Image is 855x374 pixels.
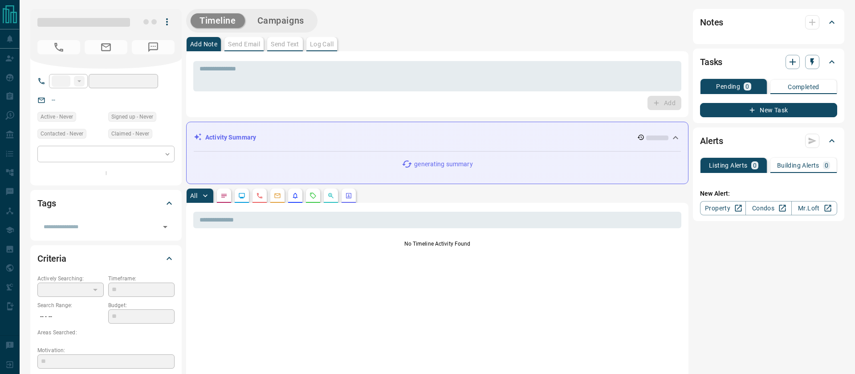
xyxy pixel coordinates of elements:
p: No Timeline Activity Found [193,240,681,248]
p: 0 [825,162,828,169]
p: Pending [716,83,740,90]
p: Timeframe: [108,275,175,283]
p: Activity Summary [205,133,256,142]
p: Search Range: [37,301,104,309]
div: Tags [37,193,175,214]
a: -- [52,96,55,103]
button: Timeline [191,13,245,28]
p: Building Alerts [777,162,819,169]
p: Add Note [190,41,217,47]
svg: Calls [256,192,263,199]
p: Actively Searching: [37,275,104,283]
p: 0 [753,162,757,169]
h2: Criteria [37,251,66,266]
div: Notes [700,12,837,33]
svg: Agent Actions [345,192,352,199]
p: Listing Alerts [709,162,748,169]
span: No Email [85,40,127,54]
div: Activity Summary [194,129,681,146]
p: generating summary [414,160,472,169]
div: Tasks [700,51,837,73]
span: Active - Never [41,112,73,121]
p: All [190,193,197,199]
span: Contacted - Never [41,129,83,138]
p: Areas Searched: [37,329,175,337]
h2: Alerts [700,134,723,148]
p: Budget: [108,301,175,309]
p: New Alert: [700,189,837,198]
svg: Listing Alerts [292,192,299,199]
h2: Notes [700,15,723,29]
div: Criteria [37,248,175,269]
a: Property [700,201,746,215]
span: Claimed - Never [111,129,149,138]
div: Alerts [700,130,837,152]
p: Motivation: [37,346,175,354]
h2: Tags [37,196,56,210]
span: Signed up - Never [111,112,153,121]
button: Campaigns [248,13,313,28]
span: No Number [132,40,175,54]
svg: Lead Browsing Activity [238,192,245,199]
span: No Number [37,40,80,54]
button: Open [159,221,171,233]
svg: Emails [274,192,281,199]
svg: Opportunities [327,192,334,199]
button: New Task [700,103,837,117]
a: Condos [745,201,791,215]
p: 0 [745,83,749,90]
p: Completed [788,84,819,90]
svg: Notes [220,192,228,199]
h2: Tasks [700,55,722,69]
p: -- - -- [37,309,104,324]
a: Mr.Loft [791,201,837,215]
svg: Requests [309,192,317,199]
